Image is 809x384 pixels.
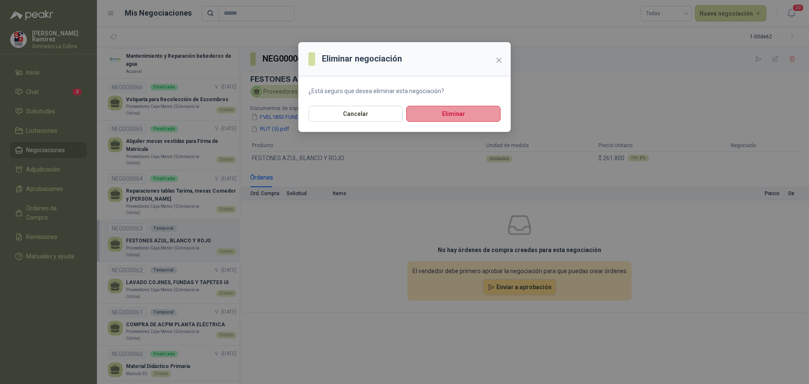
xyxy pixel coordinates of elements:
span: close [496,57,502,64]
section: ¿Está seguro que desea eliminar esta negociación? [298,76,511,106]
button: Eliminar [406,106,501,122]
button: Cancelar [308,106,403,122]
button: Close [492,54,506,67]
h3: Eliminar negociación [322,52,402,65]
